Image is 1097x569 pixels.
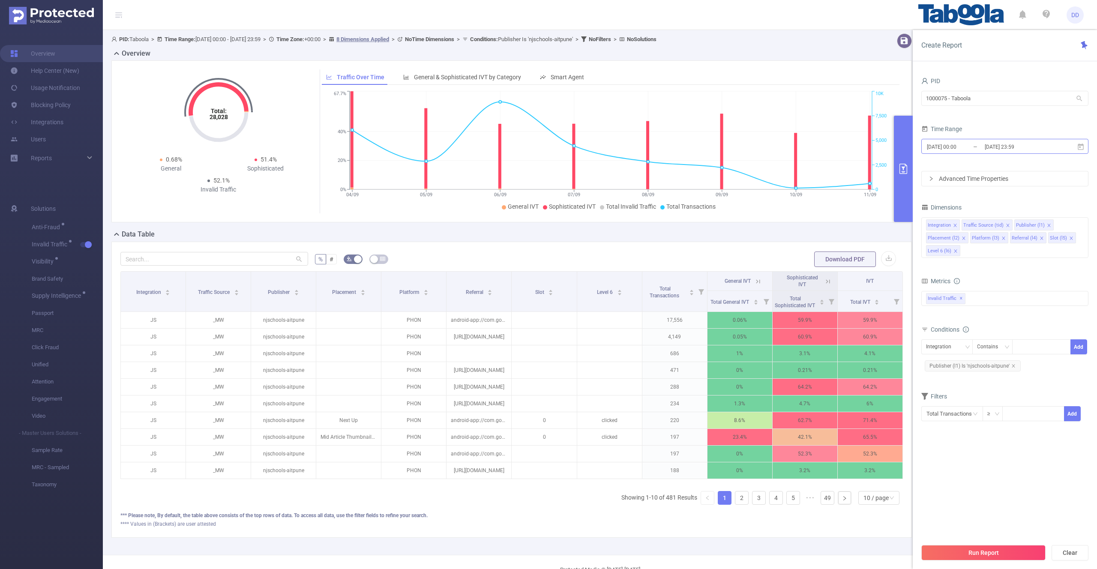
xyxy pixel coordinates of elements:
a: Integrations [10,114,63,131]
div: Contains [977,340,1004,354]
span: Placement [332,289,357,295]
a: Usage Notification [10,79,80,96]
tspan: 0 [875,187,878,192]
a: 2 [735,491,748,504]
span: IVT [866,278,874,284]
p: njschools-aitpune [251,329,316,345]
div: Level 6 (l6) [928,246,951,257]
b: No Filters [589,36,611,42]
div: Slot (l5) [1050,233,1067,244]
p: JS [121,412,186,428]
i: icon: close [962,236,966,241]
div: Referral (l4) [1012,233,1037,244]
i: icon: table [380,256,385,261]
li: Placement (l2) [926,232,968,243]
img: Protected Media [9,7,94,24]
span: Brand Safety [32,270,103,287]
i: icon: close [1006,223,1010,228]
span: Total Sophisticated IVT [775,296,816,308]
p: 0 [512,429,576,445]
p: PHON [381,312,446,328]
i: icon: caret-down [875,301,879,304]
div: Integration [926,340,957,354]
div: Sort [487,288,492,293]
div: Publisher (l1) [1016,220,1045,231]
button: Download PDF [814,252,876,267]
li: 2 [735,491,749,505]
i: icon: caret-down [548,292,553,294]
span: Anti-Fraud [32,224,63,230]
p: 52.3% [838,446,902,462]
i: icon: caret-down [689,292,694,294]
i: Filter menu [825,291,837,311]
tspan: Total: [210,108,226,114]
span: Supply Intelligence [32,293,84,299]
div: Sort [423,288,429,293]
i: icon: caret-up [819,298,824,301]
i: icon: info-circle [954,278,960,284]
input: End date [984,141,1053,153]
p: 0% [707,362,772,378]
tspan: 07/09 [568,192,580,198]
p: Mid Article Thumbnails 2 [316,429,381,445]
i: icon: caret-up [294,288,299,291]
li: Publisher (l1) [1014,219,1054,231]
a: Overview [10,45,55,62]
p: _MW [186,429,251,445]
span: Level 6 [597,289,614,295]
p: 52.3% [773,446,837,462]
li: 4 [769,491,783,505]
p: 1% [707,345,772,362]
span: > [149,36,157,42]
span: Total Invalid Traffic [606,203,656,210]
p: 3.1% [773,345,837,362]
p: PHON [381,446,446,462]
i: icon: caret-up [488,288,492,291]
i: icon: caret-up [753,298,758,301]
span: DD [1071,6,1079,24]
p: 686 [642,345,707,362]
i: icon: right [842,496,847,501]
a: Users [10,131,46,148]
b: PID: [119,36,129,42]
p: JS [121,345,186,362]
li: Level 6 (l6) [926,245,960,256]
p: 197 [642,446,707,462]
span: 51.4% [261,156,277,163]
p: PHON [381,412,446,428]
tspan: 08/09 [641,192,654,198]
p: PHON [381,395,446,412]
p: 8.6% [707,412,772,428]
p: PHON [381,362,446,378]
i: icon: user [111,36,119,42]
p: android-app://com.google.android.googlequicksearchbox/ [447,312,511,328]
span: Invalid Traffic [926,293,965,304]
tspan: 10/09 [789,192,802,198]
i: icon: left [705,495,710,500]
span: Publisher (l1) Is 'njschools-aitpune' [925,360,1021,371]
p: njschools-aitpune [251,362,316,378]
div: Platform (l3) [972,233,999,244]
div: Sort [753,298,758,303]
p: 64.2% [838,379,902,395]
p: [URL][DOMAIN_NAME] [447,395,511,412]
a: 4 [770,491,782,504]
li: Next 5 Pages [803,491,817,505]
i: icon: right [929,176,934,181]
span: Referral [466,289,485,295]
p: [URL][DOMAIN_NAME] [447,329,511,345]
a: 1 [718,491,731,504]
b: Time Zone: [276,36,304,42]
p: JS [121,395,186,412]
span: ✕ [959,293,963,304]
li: 1 [718,491,731,505]
tspan: 40% [338,129,346,135]
p: JS [121,446,186,462]
p: clicked [577,429,642,445]
p: 42.1% [773,429,837,445]
p: PHON [381,329,446,345]
li: 3 [752,491,766,505]
p: 197 [642,429,707,445]
i: icon: down [995,411,1000,417]
tspan: 06/09 [494,192,506,198]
